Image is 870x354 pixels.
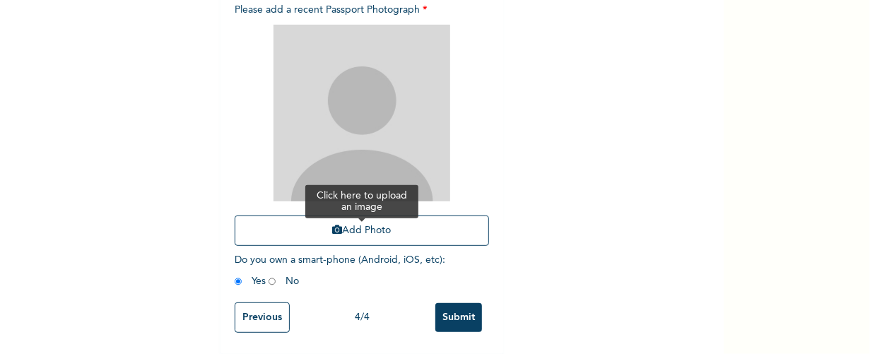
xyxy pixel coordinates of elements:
div: 4 / 4 [290,310,435,325]
img: Crop [274,25,450,201]
input: Previous [235,302,290,333]
button: Add Photo [235,216,489,246]
span: Do you own a smart-phone (Android, iOS, etc) : Yes No [235,255,445,286]
span: Please add a recent Passport Photograph [235,5,489,253]
input: Submit [435,303,482,332]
